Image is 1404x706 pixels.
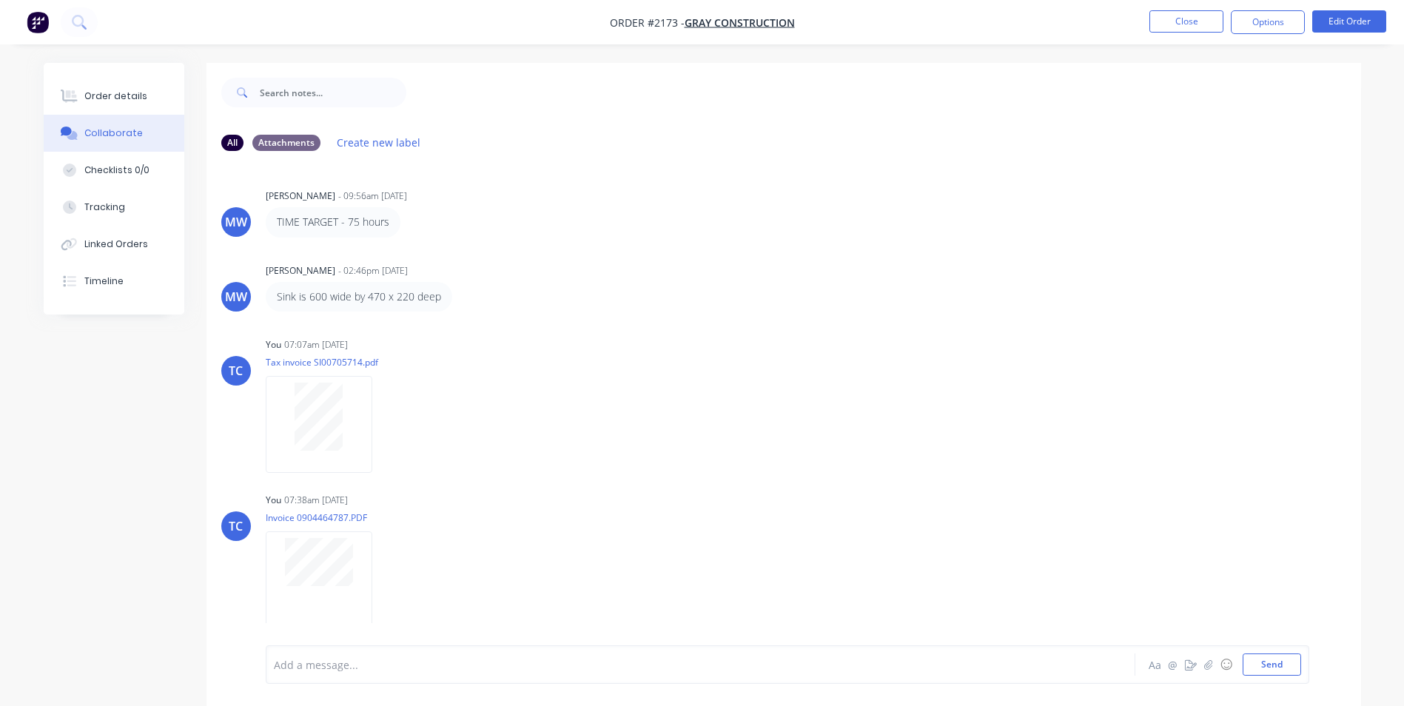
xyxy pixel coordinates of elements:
[277,215,389,229] p: TIME TARGET - 75 hours
[266,494,281,507] div: You
[266,264,335,278] div: [PERSON_NAME]
[685,16,795,30] a: Gray Construction
[229,517,243,535] div: TC
[84,90,147,103] div: Order details
[44,78,184,115] button: Order details
[44,152,184,189] button: Checklists 0/0
[225,213,247,231] div: MW
[329,132,429,152] button: Create new label
[252,135,320,151] div: Attachments
[1164,656,1182,673] button: @
[1149,10,1223,33] button: Close
[225,288,247,306] div: MW
[84,164,150,177] div: Checklists 0/0
[221,135,243,151] div: All
[260,78,406,107] input: Search notes...
[84,238,148,251] div: Linked Orders
[84,201,125,214] div: Tracking
[284,338,348,352] div: 07:07am [DATE]
[277,289,441,304] p: Sink is 600 wide by 470 x 220 deep
[84,275,124,288] div: Timeline
[338,189,407,203] div: - 09:56am [DATE]
[1231,10,1305,34] button: Options
[27,11,49,33] img: Factory
[610,16,685,30] span: Order #2173 -
[84,127,143,140] div: Collaborate
[266,338,281,352] div: You
[44,115,184,152] button: Collaborate
[44,189,184,226] button: Tracking
[1146,656,1164,673] button: Aa
[266,356,387,369] p: Tax invoice SI00705714.pdf
[1243,653,1301,676] button: Send
[266,511,387,524] p: Invoice 0904464787.PDF
[338,264,408,278] div: - 02:46pm [DATE]
[1217,656,1235,673] button: ☺
[284,494,348,507] div: 07:38am [DATE]
[1312,10,1386,33] button: Edit Order
[44,263,184,300] button: Timeline
[44,226,184,263] button: Linked Orders
[266,189,335,203] div: [PERSON_NAME]
[229,362,243,380] div: TC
